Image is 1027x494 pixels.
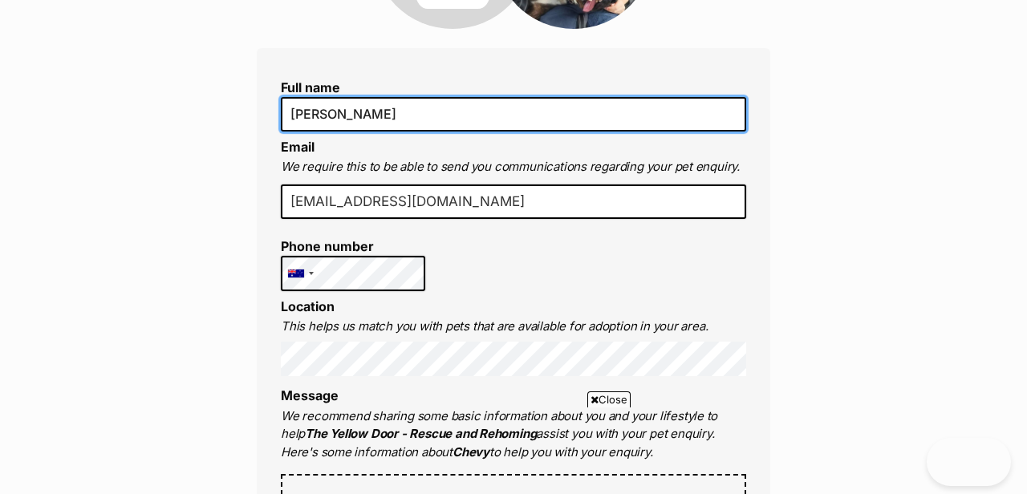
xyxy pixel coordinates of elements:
[281,318,746,336] p: This helps us match you with pets that are available for adoption in your area.
[281,239,425,253] label: Phone number
[281,139,315,155] label: Email
[587,391,631,407] span: Close
[281,97,746,131] input: E.g. Jimmy Chew
[281,298,335,314] label: Location
[281,80,746,95] label: Full name
[281,387,339,403] label: Message
[927,438,1011,486] iframe: Help Scout Beacon - Open
[282,257,319,290] div: Australia: +61
[221,414,806,486] iframe: Advertisement
[281,158,746,176] p: We require this to be able to send you communications regarding your pet enquiry.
